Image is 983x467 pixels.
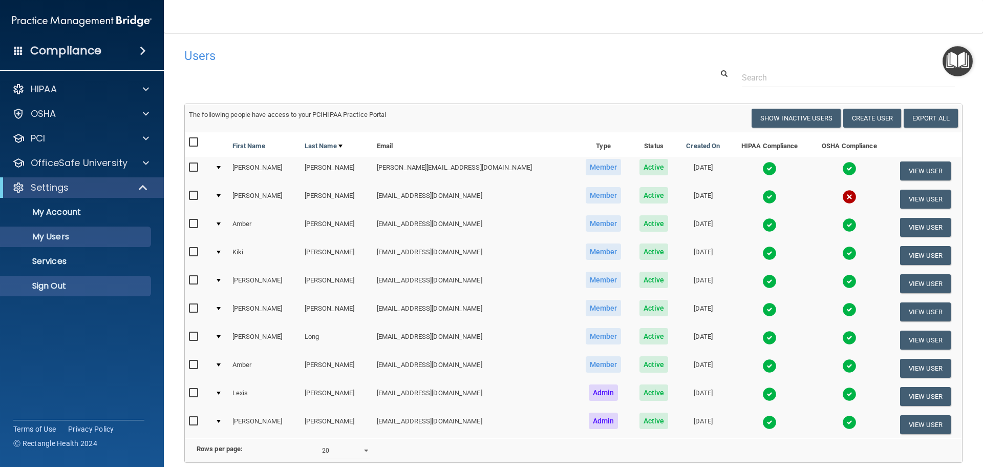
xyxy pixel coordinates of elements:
img: tick.e7d51cea.svg [842,302,857,317]
img: tick.e7d51cea.svg [842,415,857,430]
button: View User [900,246,951,265]
td: [DATE] [677,185,729,213]
img: tick.e7d51cea.svg [842,274,857,289]
td: [EMAIL_ADDRESS][DOMAIN_NAME] [373,213,576,241]
img: tick.e7d51cea.svg [762,359,777,373]
td: [PERSON_NAME] [301,157,373,185]
a: OfficeSafe University [12,157,149,169]
button: Create User [843,109,901,128]
span: Member [586,215,622,232]
p: PCI [31,132,45,145]
img: tick.e7d51cea.svg [762,302,777,317]
h4: Compliance [30,44,101,58]
td: Lexis [228,382,301,411]
button: View User [900,190,951,209]
span: Member [586,300,622,316]
span: Active [639,300,669,316]
th: OSHA Compliance [810,132,889,157]
td: [DATE] [677,382,729,411]
p: HIPAA [31,83,57,95]
img: tick.e7d51cea.svg [762,331,777,345]
p: OfficeSafe University [31,157,127,169]
a: PCI [12,132,149,145]
td: [DATE] [677,354,729,382]
th: Email [373,132,576,157]
p: My Account [7,207,146,217]
img: tick.e7d51cea.svg [842,387,857,401]
span: Active [639,413,669,429]
td: [PERSON_NAME][EMAIL_ADDRESS][DOMAIN_NAME] [373,157,576,185]
td: [PERSON_NAME] [301,185,373,213]
span: Member [586,243,622,260]
td: [DATE] [677,326,729,354]
a: Settings [12,181,148,194]
td: [DATE] [677,213,729,241]
a: Export All [904,109,958,128]
a: Terms of Use [13,424,56,434]
span: Admin [589,384,618,401]
td: [DATE] [677,241,729,270]
span: Admin [589,413,618,429]
img: tick.e7d51cea.svg [842,331,857,345]
img: tick.e7d51cea.svg [762,190,777,204]
img: tick.e7d51cea.svg [762,415,777,430]
td: Amber [228,213,301,241]
button: View User [900,331,951,350]
td: [PERSON_NAME] [228,270,301,298]
img: tick.e7d51cea.svg [762,161,777,176]
img: tick.e7d51cea.svg [842,161,857,176]
td: [PERSON_NAME] [301,354,373,382]
td: Long [301,326,373,354]
button: View User [900,161,951,180]
span: Active [639,243,669,260]
input: Search [742,68,955,87]
td: Kiki [228,241,301,270]
td: [PERSON_NAME] [301,411,373,438]
p: Settings [31,181,69,194]
th: Status [631,132,677,157]
a: Last Name [305,140,343,152]
td: [PERSON_NAME] [301,270,373,298]
td: [EMAIL_ADDRESS][DOMAIN_NAME] [373,185,576,213]
td: [DATE] [677,411,729,438]
span: Active [639,187,669,204]
span: Active [639,272,669,288]
td: [EMAIL_ADDRESS][DOMAIN_NAME] [373,382,576,411]
td: [PERSON_NAME] [228,326,301,354]
span: Active [639,159,669,175]
td: [DATE] [677,298,729,326]
td: [EMAIL_ADDRESS][DOMAIN_NAME] [373,241,576,270]
span: Active [639,328,669,344]
td: [EMAIL_ADDRESS][DOMAIN_NAME] [373,270,576,298]
span: Member [586,328,622,344]
span: Ⓒ Rectangle Health 2024 [13,438,97,449]
img: tick.e7d51cea.svg [842,246,857,260]
h4: Users [184,49,632,63]
span: Member [586,187,622,204]
button: View User [900,302,951,321]
p: OSHA [31,108,56,120]
td: [PERSON_NAME] [301,382,373,411]
button: Show Inactive Users [752,109,841,128]
td: [PERSON_NAME] [228,157,301,185]
button: View User [900,218,951,237]
td: [PERSON_NAME] [228,411,301,438]
img: PMB logo [12,11,152,31]
span: Member [586,356,622,373]
th: Type [576,132,631,157]
a: Privacy Policy [68,424,114,434]
img: tick.e7d51cea.svg [762,274,777,289]
td: [PERSON_NAME] [301,241,373,270]
td: [EMAIL_ADDRESS][DOMAIN_NAME] [373,326,576,354]
button: View User [900,359,951,378]
th: HIPAA Compliance [729,132,810,157]
td: [DATE] [677,157,729,185]
b: Rows per page: [197,445,243,453]
td: [PERSON_NAME] [301,298,373,326]
span: Active [639,215,669,232]
img: tick.e7d51cea.svg [842,359,857,373]
td: [EMAIL_ADDRESS][DOMAIN_NAME] [373,411,576,438]
img: tick.e7d51cea.svg [762,387,777,401]
p: Sign Out [7,281,146,291]
p: Services [7,256,146,267]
